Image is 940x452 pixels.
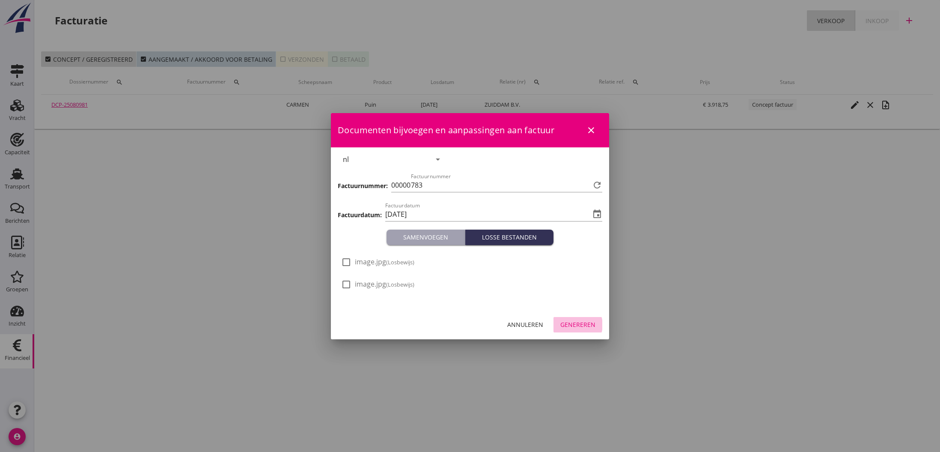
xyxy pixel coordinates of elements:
button: Samenvoegen [387,230,465,245]
span: image.jpg [355,257,414,266]
h3: Factuurnummer: [338,181,388,190]
i: close [586,125,596,135]
button: Annuleren [500,317,550,332]
div: Documenten bijvoegen en aanpassingen aan factuur [331,113,609,147]
div: Samenvoegen [390,233,461,242]
i: arrow_drop_down [433,154,443,165]
input: Factuurnummer [411,178,590,192]
button: Losse bestanden [465,230,553,245]
small: (Losbewijs) [386,258,414,266]
div: Annuleren [507,320,543,329]
i: refresh [592,180,602,190]
div: Losse bestanden [469,233,550,242]
input: Factuurdatum [385,207,590,221]
i: event [592,209,602,219]
h3: Factuurdatum: [338,210,382,219]
span: image.jpg [355,280,414,289]
small: (Losbewijs) [386,281,414,288]
span: 00000 [391,180,411,191]
div: nl [343,156,349,163]
button: Genereren [553,317,602,332]
div: Genereren [560,320,595,329]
